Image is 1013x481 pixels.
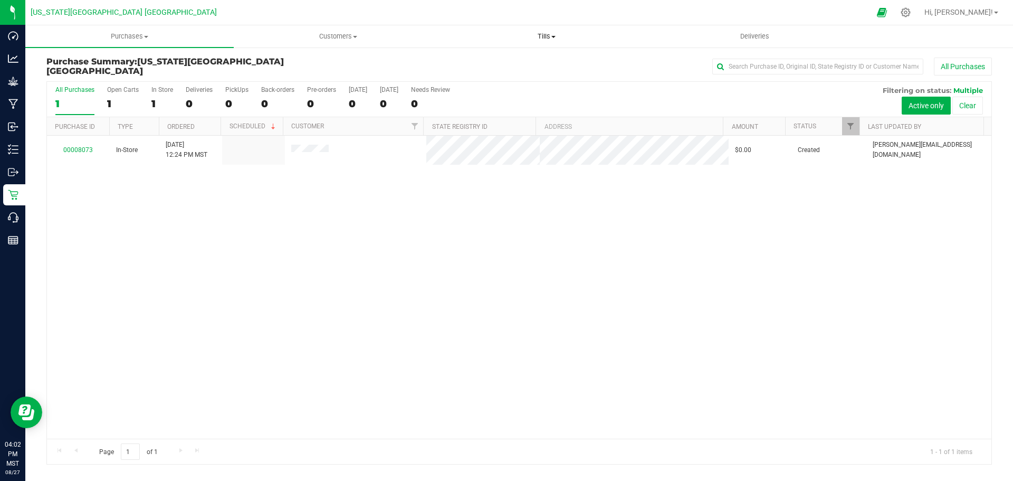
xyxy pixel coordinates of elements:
[842,117,859,135] a: Filter
[116,145,138,155] span: In-Store
[883,86,951,95] span: Filtering on status:
[151,98,173,110] div: 1
[8,76,18,87] inline-svg: Grow
[55,123,95,130] a: Purchase ID
[899,7,912,17] div: Manage settings
[230,122,278,130] a: Scheduled
[712,59,923,74] input: Search Purchase ID, Original ID, State Registry ID or Customer Name...
[798,145,820,155] span: Created
[307,98,336,110] div: 0
[902,97,951,115] button: Active only
[380,98,398,110] div: 0
[8,212,18,223] inline-svg: Call Center
[291,122,324,130] a: Customer
[25,32,234,41] span: Purchases
[46,57,361,76] h3: Purchase Summary:
[922,444,981,459] span: 1 - 1 of 1 items
[443,32,650,41] span: Tills
[651,25,859,48] a: Deliveries
[536,117,723,136] th: Address
[873,140,985,160] span: [PERSON_NAME][EMAIL_ADDRESS][DOMAIN_NAME]
[953,86,983,95] span: Multiple
[924,8,993,16] span: Hi, [PERSON_NAME]!
[307,86,336,93] div: Pre-orders
[234,32,442,41] span: Customers
[5,468,21,476] p: 08/27
[8,167,18,177] inline-svg: Outbound
[8,31,18,41] inline-svg: Dashboard
[432,123,488,130] a: State Registry ID
[349,98,367,110] div: 0
[349,86,367,93] div: [DATE]
[411,86,450,93] div: Needs Review
[11,397,42,428] iframe: Resource center
[151,86,173,93] div: In Store
[55,98,94,110] div: 1
[225,86,249,93] div: PickUps
[870,2,894,23] span: Open Ecommerce Menu
[868,123,921,130] a: Last Updated By
[25,25,234,48] a: Purchases
[55,86,94,93] div: All Purchases
[121,444,140,460] input: 1
[90,444,166,460] span: Page of 1
[261,86,294,93] div: Back-orders
[952,97,983,115] button: Clear
[107,98,139,110] div: 1
[107,86,139,93] div: Open Carts
[442,25,651,48] a: Tills
[167,123,195,130] a: Ordered
[31,8,217,17] span: [US_STATE][GEOGRAPHIC_DATA] [GEOGRAPHIC_DATA]
[8,235,18,246] inline-svg: Reports
[225,98,249,110] div: 0
[63,146,93,154] a: 00008073
[8,53,18,64] inline-svg: Analytics
[380,86,398,93] div: [DATE]
[732,123,758,130] a: Amount
[8,144,18,155] inline-svg: Inventory
[261,98,294,110] div: 0
[5,440,21,468] p: 04:02 PM MST
[186,86,213,93] div: Deliveries
[186,98,213,110] div: 0
[8,121,18,132] inline-svg: Inbound
[735,145,751,155] span: $0.00
[8,190,18,200] inline-svg: Retail
[794,122,816,130] a: Status
[726,32,783,41] span: Deliveries
[8,99,18,109] inline-svg: Manufacturing
[934,58,992,76] button: All Purchases
[411,98,450,110] div: 0
[406,117,423,135] a: Filter
[118,123,133,130] a: Type
[46,56,284,76] span: [US_STATE][GEOGRAPHIC_DATA] [GEOGRAPHIC_DATA]
[234,25,442,48] a: Customers
[166,140,207,160] span: [DATE] 12:24 PM MST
